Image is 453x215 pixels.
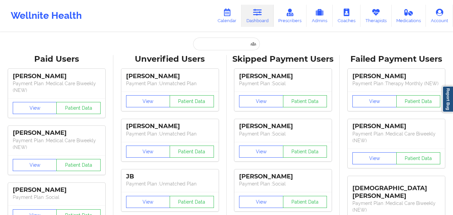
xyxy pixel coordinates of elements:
a: Account [426,5,453,27]
div: [PERSON_NAME] [126,122,214,130]
button: View [239,95,283,107]
p: Payment Plan : Social [239,80,327,87]
button: View [126,196,170,208]
a: Medications [392,5,426,27]
button: Patient Data [396,152,441,164]
button: View [13,102,57,114]
button: Patient Data [170,146,214,158]
div: [PERSON_NAME] [126,72,214,80]
div: [PERSON_NAME] [239,72,327,80]
button: Patient Data [170,95,214,107]
div: [PERSON_NAME] [13,186,101,194]
div: Paid Users [5,54,109,64]
p: Payment Plan : Social [239,180,327,187]
a: Prescribers [274,5,307,27]
div: [PERSON_NAME] [13,72,101,80]
button: View [13,159,57,171]
button: Patient Data [170,196,214,208]
button: View [352,95,397,107]
button: Patient Data [56,159,101,171]
p: Payment Plan : Social [13,194,101,201]
button: Patient Data [283,196,327,208]
p: Payment Plan : Medical Care Biweekly (NEW) [352,130,440,144]
div: [PERSON_NAME] [13,129,101,137]
a: Coaches [333,5,360,27]
button: Patient Data [283,146,327,158]
div: [PERSON_NAME] [239,122,327,130]
a: Calendar [213,5,241,27]
p: Payment Plan : Therapy Monthly (NEW) [352,80,440,87]
a: Report Bug [442,86,453,112]
button: View [352,152,397,164]
button: View [239,196,283,208]
p: Payment Plan : Medical Care Biweekly (NEW) [13,137,101,151]
div: Failed Payment Users [344,54,448,64]
a: Dashboard [241,5,274,27]
div: [PERSON_NAME] [239,173,327,180]
p: Payment Plan : Medical Care Biweekly (NEW) [352,200,440,213]
a: Admins [306,5,333,27]
button: Patient Data [396,95,441,107]
p: Payment Plan : Unmatched Plan [126,80,214,87]
div: Skipped Payment Users [231,54,335,64]
button: View [126,95,170,107]
div: [PERSON_NAME] [352,72,440,80]
button: View [239,146,283,158]
p: Payment Plan : Social [239,130,327,137]
a: Therapists [360,5,392,27]
div: [DEMOGRAPHIC_DATA][PERSON_NAME] [352,179,440,200]
div: [PERSON_NAME] [352,122,440,130]
button: Patient Data [283,95,327,107]
p: Payment Plan : Unmatched Plan [126,130,214,137]
button: Patient Data [56,102,101,114]
p: Payment Plan : Medical Care Biweekly (NEW) [13,80,101,94]
p: Payment Plan : Unmatched Plan [126,180,214,187]
div: Unverified Users [118,54,222,64]
div: JB [126,173,214,180]
button: View [126,146,170,158]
